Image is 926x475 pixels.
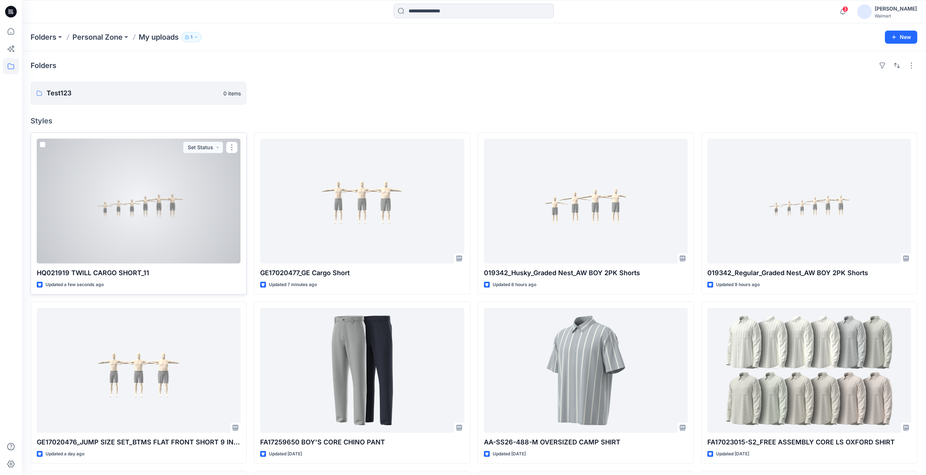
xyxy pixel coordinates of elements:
[223,90,241,97] p: 0 items
[31,116,917,125] h4: Styles
[37,437,241,447] p: GE17020476_JUMP SIZE SET_BTMS FLAT FRONT SHORT 9 INCH
[707,139,911,264] a: 019342_Regular_Graded Nest_AW BOY 2PK Shorts
[139,32,179,42] p: My uploads
[842,6,848,12] span: 3
[707,268,911,278] p: 019342_Regular_Graded Nest_AW BOY 2PK Shorts
[45,281,104,289] p: Updated a few seconds ago
[269,450,302,458] p: Updated [DATE]
[191,33,192,41] p: 1
[37,308,241,433] a: GE17020476_JUMP SIZE SET_BTMS FLAT FRONT SHORT 9 INCH
[182,32,202,42] button: 1
[484,139,688,264] a: 019342_Husky_Graded Nest_AW BOY 2PK Shorts
[716,450,749,458] p: Updated [DATE]
[31,32,56,42] a: Folders
[707,308,911,433] a: FA17023015-S2_FREE ASSEMBLY CORE LS OXFORD SHIRT
[885,31,917,44] button: New
[484,268,688,278] p: 019342_Husky_Graded Nest_AW BOY 2PK Shorts
[31,61,56,70] h4: Folders
[875,4,917,13] div: [PERSON_NAME]
[269,281,317,289] p: Updated 7 minutes ago
[47,88,219,98] p: Test123
[260,308,464,433] a: FA17259650 BOY'S CORE CHINO PANT
[493,450,526,458] p: Updated [DATE]
[31,82,247,105] a: Test1230 items
[716,281,760,289] p: Updated 9 hours ago
[37,268,241,278] p: HQ021919 TWILL CARGO SHORT_11
[484,308,688,433] a: AA-SS26-488-M OVERSIZED CAMP SHIRT
[45,450,84,458] p: Updated a day ago
[260,437,464,447] p: FA17259650 BOY'S CORE CHINO PANT
[493,281,536,289] p: Updated 8 hours ago
[260,268,464,278] p: GE17020477_GE Cargo Short
[857,4,872,19] img: avatar
[875,13,917,19] div: Walmart
[37,139,241,264] a: HQ021919 TWILL CARGO SHORT_11
[484,437,688,447] p: AA-SS26-488-M OVERSIZED CAMP SHIRT
[707,437,911,447] p: FA17023015-S2_FREE ASSEMBLY CORE LS OXFORD SHIRT
[260,139,464,264] a: GE17020477_GE Cargo Short
[72,32,123,42] a: Personal Zone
